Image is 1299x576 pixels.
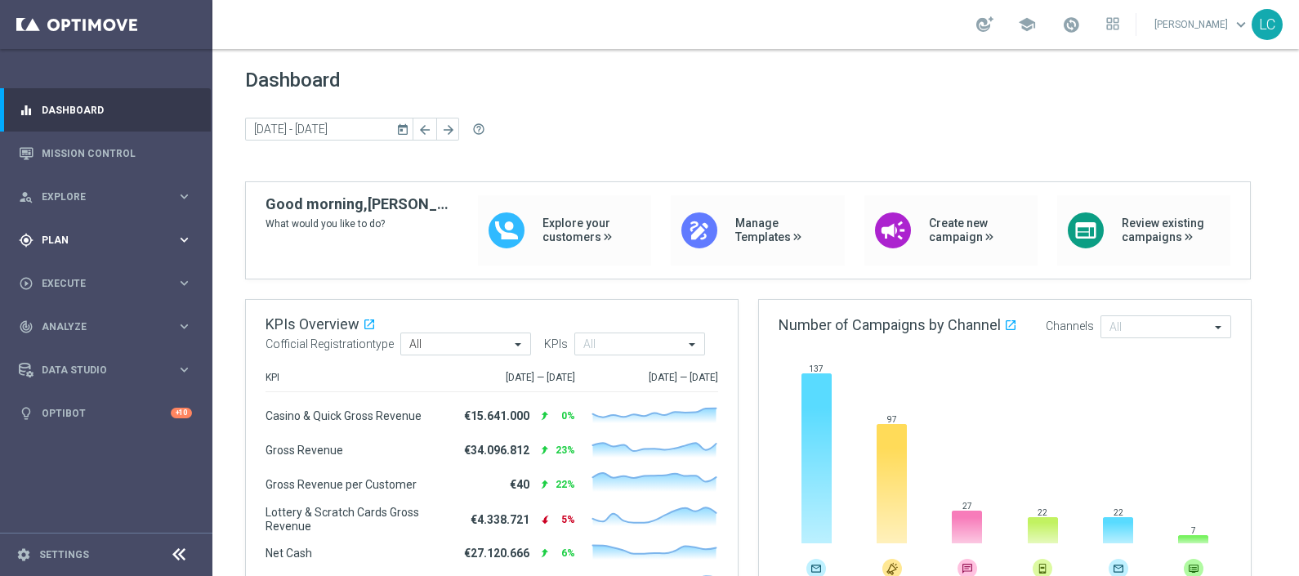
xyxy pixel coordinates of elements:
a: Settings [39,550,89,560]
div: Execute [19,276,176,291]
button: equalizer Dashboard [18,104,193,117]
div: Data Studio [19,363,176,377]
div: Dashboard [19,88,192,132]
i: equalizer [19,103,33,118]
a: Mission Control [42,132,192,175]
i: keyboard_arrow_right [176,319,192,334]
span: Plan [42,235,176,245]
i: track_changes [19,319,33,334]
i: keyboard_arrow_right [176,232,192,248]
button: lightbulb Optibot +10 [18,407,193,420]
div: LC [1252,9,1283,40]
i: lightbulb [19,406,33,421]
span: Explore [42,192,176,202]
button: Mission Control [18,147,193,160]
div: Analyze [19,319,176,334]
div: +10 [171,408,192,418]
button: play_circle_outline Execute keyboard_arrow_right [18,277,193,290]
i: keyboard_arrow_right [176,275,192,291]
button: gps_fixed Plan keyboard_arrow_right [18,234,193,247]
button: Data Studio keyboard_arrow_right [18,364,193,377]
a: Dashboard [42,88,192,132]
i: keyboard_arrow_right [176,189,192,204]
span: Data Studio [42,365,176,375]
span: Execute [42,279,176,288]
i: keyboard_arrow_right [176,362,192,377]
a: Optibot [42,391,171,435]
div: Optibot [19,391,192,435]
span: keyboard_arrow_down [1232,16,1250,33]
i: person_search [19,190,33,204]
div: Explore [19,190,176,204]
button: person_search Explore keyboard_arrow_right [18,190,193,203]
span: Analyze [42,322,176,332]
i: settings [16,547,31,562]
a: [PERSON_NAME]keyboard_arrow_down [1153,12,1252,37]
div: Mission Control [19,132,192,175]
span: school [1018,16,1036,33]
div: Plan [19,233,176,248]
button: track_changes Analyze keyboard_arrow_right [18,320,193,333]
i: play_circle_outline [19,276,33,291]
i: gps_fixed [19,233,33,248]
